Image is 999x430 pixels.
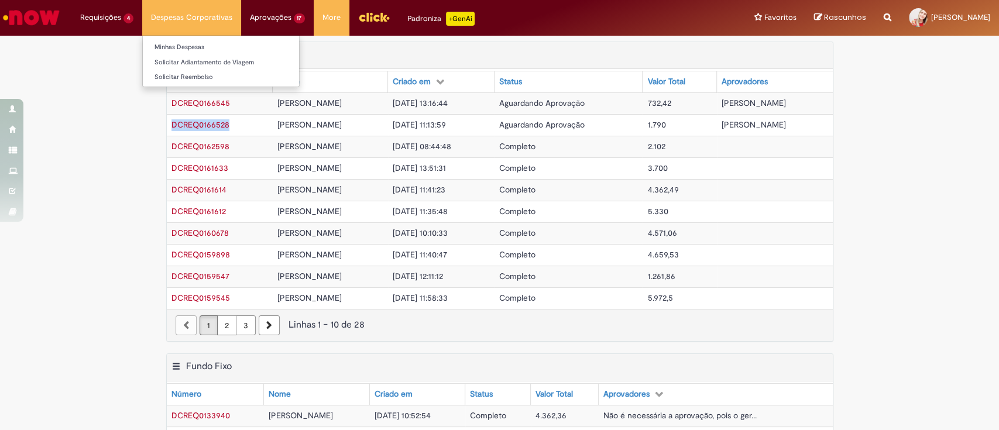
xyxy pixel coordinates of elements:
[277,141,342,152] span: [PERSON_NAME]
[499,249,535,260] span: Completo
[722,119,786,130] span: [PERSON_NAME]
[277,293,342,303] span: [PERSON_NAME]
[647,119,665,130] span: 1.790
[217,315,236,335] a: Página 2
[277,206,342,216] span: [PERSON_NAME]
[393,206,448,216] span: [DATE] 11:35:48
[499,141,535,152] span: Completo
[499,98,585,108] span: Aguardando Aprovação
[171,119,229,130] a: Abrir Registro: DCREQ0166528
[647,271,675,281] span: 1.261,86
[277,228,342,238] span: [PERSON_NAME]
[277,119,342,130] span: [PERSON_NAME]
[470,388,493,400] div: Status
[277,163,342,173] span: [PERSON_NAME]
[407,12,475,26] div: Padroniza
[647,184,678,195] span: 4.362,49
[647,293,672,303] span: 5.972,5
[171,228,229,238] a: Abrir Registro: DCREQ0160678
[143,41,299,54] a: Minhas Despesas
[375,410,431,421] span: [DATE] 10:52:54
[499,228,535,238] span: Completo
[722,98,786,108] span: [PERSON_NAME]
[393,76,431,88] div: Criado em
[764,12,797,23] span: Favoritos
[647,249,678,260] span: 4.659,53
[603,388,650,400] div: Aprovadores
[269,410,333,421] span: [PERSON_NAME]
[499,163,535,173] span: Completo
[171,249,230,260] a: Abrir Registro: DCREQ0159898
[171,293,230,303] a: Abrir Registro: DCREQ0159545
[200,315,218,335] a: Página 1
[142,35,300,87] ul: Despesas Corporativas
[535,388,573,400] div: Valor Total
[358,8,390,26] img: click_logo_yellow_360x200.png
[393,293,448,303] span: [DATE] 11:58:33
[393,249,447,260] span: [DATE] 11:40:47
[277,184,342,195] span: [PERSON_NAME]
[470,410,506,421] span: Completo
[277,98,342,108] span: [PERSON_NAME]
[499,293,535,303] span: Completo
[722,76,768,88] div: Aprovadores
[259,315,280,335] a: Próxima página
[647,163,667,173] span: 3.700
[171,249,230,260] span: DCREQ0159898
[499,206,535,216] span: Completo
[1,6,61,29] img: ServiceNow
[171,98,230,108] span: DCREQ0166545
[171,206,226,216] span: DCREQ0161612
[499,271,535,281] span: Completo
[236,315,256,335] a: Página 3
[176,318,824,332] div: Linhas 1 − 10 de 28
[277,271,342,281] span: [PERSON_NAME]
[171,360,181,376] button: Fundo Fixo Menu de contexto
[171,163,228,173] a: Abrir Registro: DCREQ0161633
[171,141,229,152] a: Abrir Registro: DCREQ0162598
[931,12,990,22] span: [PERSON_NAME]
[186,360,232,372] h2: Fundo Fixo
[647,98,671,108] span: 732,42
[322,12,341,23] span: More
[269,388,291,400] div: Nome
[294,13,305,23] span: 17
[535,410,567,421] span: 4.362,36
[250,12,291,23] span: Aprovações
[171,184,226,195] a: Abrir Registro: DCREQ0161614
[171,410,230,421] a: Abrir Registro: DCREQ0133940
[603,410,757,421] span: Não é necessária a aprovação, pois o ger...
[171,141,229,152] span: DCREQ0162598
[171,293,230,303] span: DCREQ0159545
[171,410,230,421] span: DCREQ0133940
[647,206,668,216] span: 5.330
[171,206,226,216] a: Abrir Registro: DCREQ0161612
[123,13,133,23] span: 4
[647,228,677,238] span: 4.571,06
[171,388,201,400] div: Número
[171,119,229,130] span: DCREQ0166528
[143,56,299,69] a: Solicitar Adiantamento de Viagem
[647,76,685,88] div: Valor Total
[393,228,448,238] span: [DATE] 10:10:33
[167,309,833,341] nav: paginação
[393,141,451,152] span: [DATE] 08:44:48
[499,184,535,195] span: Completo
[393,163,446,173] span: [DATE] 13:51:31
[171,271,229,281] a: Abrir Registro: DCREQ0159547
[80,12,121,23] span: Requisições
[647,141,665,152] span: 2.102
[171,228,229,238] span: DCREQ0160678
[143,71,299,84] a: Solicitar Reembolso
[151,12,232,23] span: Despesas Corporativas
[499,76,522,88] div: Status
[171,163,228,173] span: DCREQ0161633
[393,271,443,281] span: [DATE] 12:11:12
[171,184,226,195] span: DCREQ0161614
[277,249,342,260] span: [PERSON_NAME]
[393,184,445,195] span: [DATE] 11:41:23
[171,271,229,281] span: DCREQ0159547
[824,12,866,23] span: Rascunhos
[446,12,475,26] p: +GenAi
[499,119,585,130] span: Aguardando Aprovação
